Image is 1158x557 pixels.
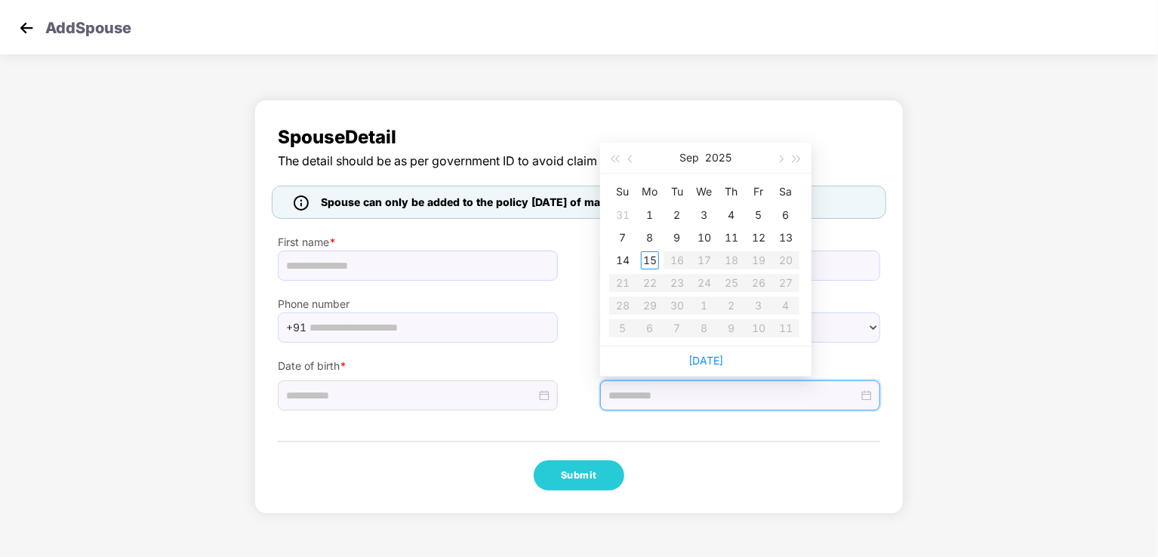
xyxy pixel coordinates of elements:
a: [DATE] [688,354,723,367]
span: The detail should be as per government ID to avoid claim rejections. [278,152,880,171]
td: 2025-09-12 [745,226,772,249]
td: 2025-09-02 [664,204,691,226]
td: 2025-09-03 [691,204,718,226]
span: Spouse Detail [278,123,880,152]
div: 1 [641,206,659,224]
th: Tu [664,180,691,204]
div: 8 [641,229,659,247]
label: First name [278,234,558,251]
button: Submit [534,460,624,491]
div: 6 [777,206,795,224]
img: svg+xml;base64,PHN2ZyB4bWxucz0iaHR0cDovL3d3dy53My5vcmcvMjAwMC9zdmciIHdpZHRoPSIzMCIgaGVpZ2h0PSIzMC... [15,17,38,39]
th: Th [718,180,745,204]
label: Phone number [278,296,558,312]
td: 2025-09-05 [745,204,772,226]
div: 12 [750,229,768,247]
td: 2025-09-13 [772,226,799,249]
span: +91 [286,316,306,339]
button: Sep [680,143,700,173]
td: 2025-09-04 [718,204,745,226]
span: Spouse can only be added to the policy [DATE] of marriage. [321,194,634,211]
div: 10 [695,229,713,247]
td: 2025-09-15 [636,249,664,272]
th: Sa [772,180,799,204]
div: 7 [614,229,632,247]
td: 2025-09-01 [636,204,664,226]
div: 14 [614,251,632,269]
th: Su [609,180,636,204]
img: icon [294,195,309,211]
th: We [691,180,718,204]
div: 5 [750,206,768,224]
div: 4 [722,206,741,224]
td: 2025-09-06 [772,204,799,226]
label: Date of birth [278,358,558,374]
div: 11 [722,229,741,247]
div: 31 [614,206,632,224]
button: 2025 [706,143,732,173]
td: 2025-09-11 [718,226,745,249]
div: 9 [668,229,686,247]
th: Mo [636,180,664,204]
td: 2025-09-09 [664,226,691,249]
div: 2 [668,206,686,224]
div: 3 [695,206,713,224]
td: 2025-09-07 [609,226,636,249]
td: 2025-08-31 [609,204,636,226]
div: 15 [641,251,659,269]
td: 2025-09-08 [636,226,664,249]
p: Add Spouse [45,17,131,35]
div: 13 [777,229,795,247]
th: Fr [745,180,772,204]
td: 2025-09-10 [691,226,718,249]
td: 2025-09-14 [609,249,636,272]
